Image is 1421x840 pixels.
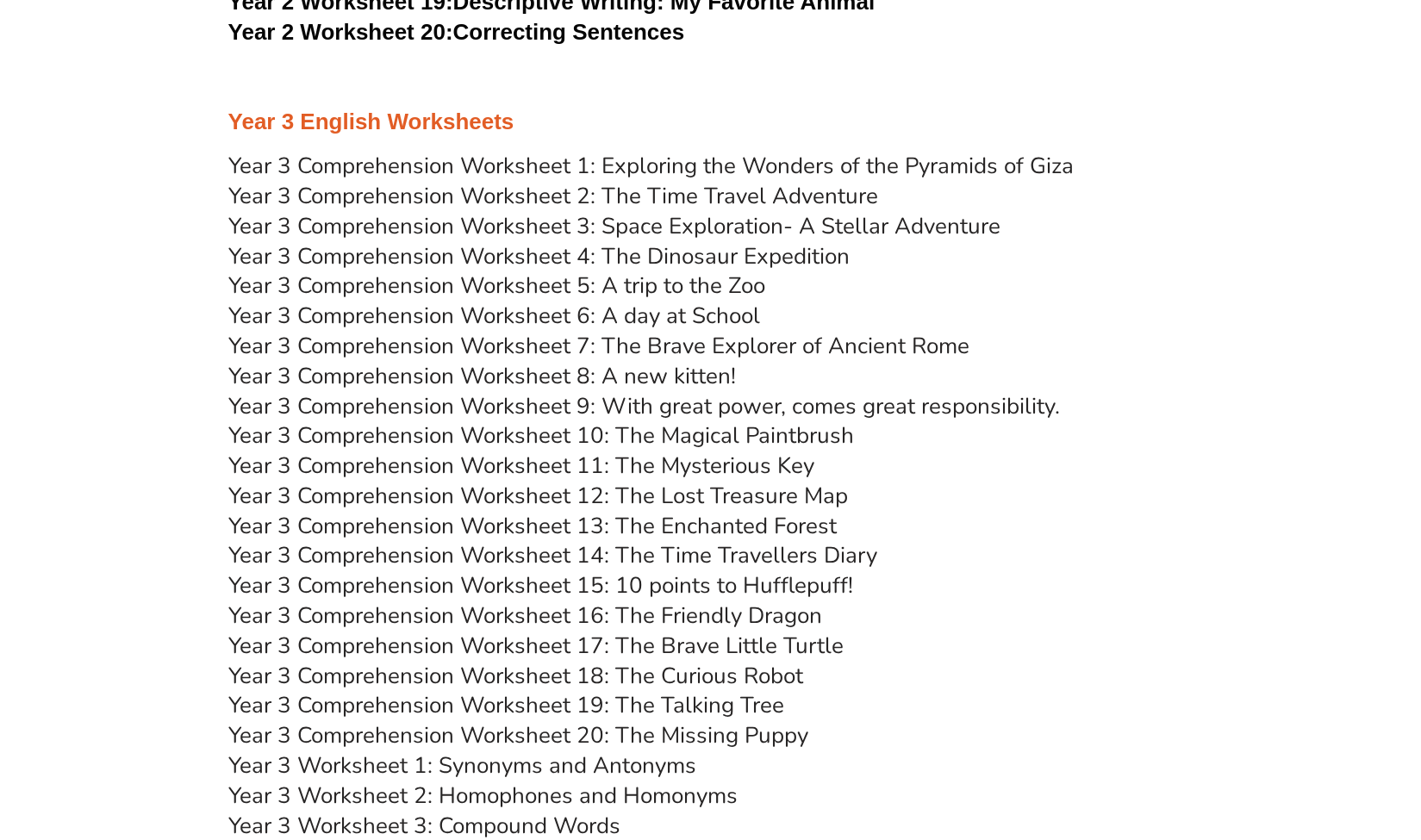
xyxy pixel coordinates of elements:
[228,19,453,45] span: Year 2 Worksheet 20:
[228,331,969,361] a: Year 3 Comprehension Worksheet 7: The Brave Explorer of Ancient Rome
[228,511,837,541] a: Year 3 Comprehension Worksheet 13: The Enchanted Forest
[228,600,822,631] a: Year 3 Comprehension Worksheet 16: The Friendly Dragon
[228,420,854,451] a: Year 3 Comprehension Worksheet 10: The Magical Paintbrush
[228,720,808,750] a: Year 3 Comprehension Worksheet 20: The Missing Puppy
[228,108,1194,137] h3: Year 3 English Worksheets
[228,631,844,661] a: Year 3 Comprehension Worksheet 17: The Brave Little Turtle
[228,540,877,570] a: Year 3 Comprehension Worksheet 14: The Time Travellers Diary
[228,690,784,720] a: Year 3 Comprehension Worksheet 19: The Talking Tree
[228,661,803,691] a: Year 3 Comprehension Worksheet 18: The Curious Robot
[228,781,738,811] a: Year 3 Worksheet 2: Homophones and Homonyms
[228,750,696,781] a: Year 3 Worksheet 1: Synonyms and Antonyms
[228,570,853,600] a: Year 3 Comprehension Worksheet 15: 10 points to Hufflepuff!
[228,391,1060,421] a: Year 3 Comprehension Worksheet 9: With great power, comes great responsibility.
[228,301,760,331] a: Year 3 Comprehension Worksheet 6: A day at School
[228,451,814,481] a: Year 3 Comprehension Worksheet 11: The Mysterious Key
[228,481,848,511] a: Year 3 Comprehension Worksheet 12: The Lost Treasure Map
[228,211,1000,241] a: Year 3 Comprehension Worksheet 3: Space Exploration- A Stellar Adventure
[228,271,765,301] a: Year 3 Comprehension Worksheet 5: A trip to the Zoo
[228,241,850,271] a: Year 3 Comprehension Worksheet 4: The Dinosaur Expedition
[228,361,736,391] a: Year 3 Comprehension Worksheet 8: A new kitten!
[1134,645,1421,840] iframe: Chat Widget
[228,19,685,45] a: Year 2 Worksheet 20:Correcting Sentences
[228,151,1074,181] a: Year 3 Comprehension Worksheet 1: Exploring the Wonders of the Pyramids of Giza
[228,181,878,211] a: Year 3 Comprehension Worksheet 2: The Time Travel Adventure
